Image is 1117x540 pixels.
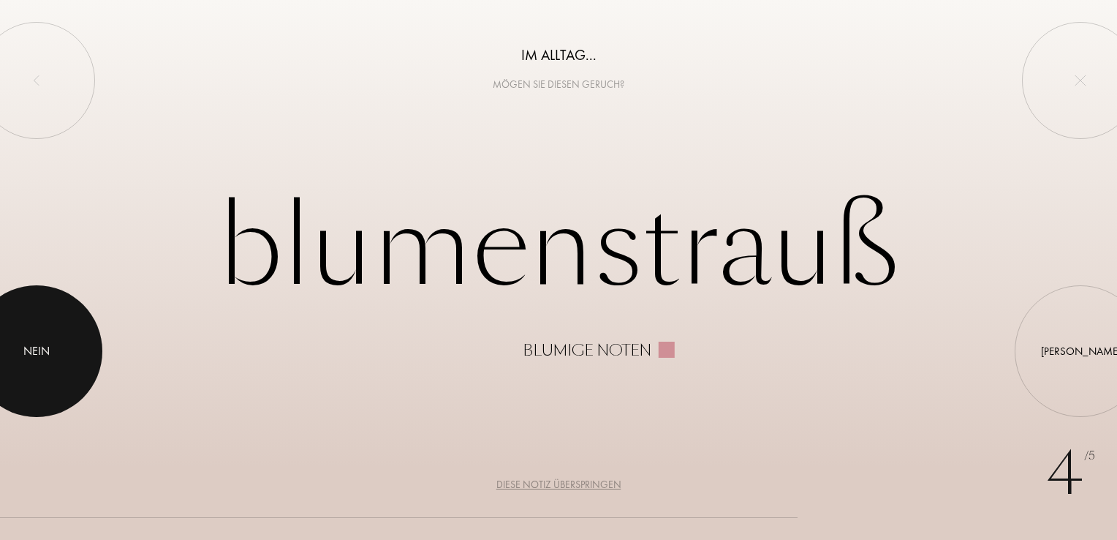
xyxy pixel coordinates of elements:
span: /5 [1084,448,1095,465]
img: left_onboard.svg [31,75,42,86]
div: Nein [23,342,50,360]
div: Diese Notiz überspringen [496,477,621,492]
div: 4 [1046,430,1095,518]
img: quit_onboard.svg [1075,75,1086,86]
div: Blumenstrauß [112,181,1005,359]
div: Blumige Noten [523,342,651,359]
